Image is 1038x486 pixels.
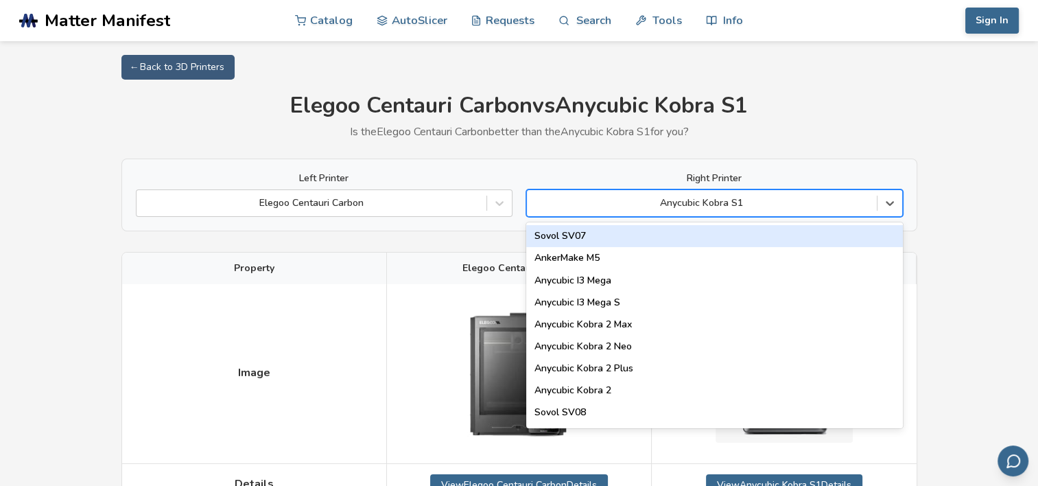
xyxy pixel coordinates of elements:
p: Is the Elegoo Centauri Carbon better than the Anycubic Kobra S1 for you? [121,126,917,138]
div: Anycubic I3 Mega [526,270,903,292]
img: Elegoo Centauri Carbon [450,294,587,452]
div: Sovol SV08 [526,402,903,424]
label: Right Printer [526,173,903,184]
div: Anycubic Kobra 2 Max [526,314,903,336]
div: Sovol SV07 [526,225,903,247]
button: Send feedback via email [998,445,1028,476]
div: Anycubic I3 Mega S [526,292,903,314]
button: Sign In [965,8,1019,34]
div: Anycubic Kobra 2 Plus [526,358,903,380]
div: Creality Hi [526,424,903,445]
input: Anycubic Kobra S1Sovol SV07AnkerMake M5Anycubic I3 MegaAnycubic I3 Mega SAnycubic Kobra 2 MaxAnyc... [534,198,536,209]
div: AnkerMake M5 [526,247,903,269]
label: Left Printer [136,173,512,184]
span: Image [238,367,270,379]
input: Elegoo Centauri Carbon [143,198,146,209]
div: Anycubic Kobra 2 Neo [526,336,903,358]
a: ← Back to 3D Printers [121,55,235,80]
div: Anycubic Kobra 2 [526,380,903,402]
span: Matter Manifest [45,11,170,30]
span: Property [234,263,274,274]
span: Elegoo Centauri Carbon [462,263,576,274]
h1: Elegoo Centauri Carbon vs Anycubic Kobra S1 [121,93,917,119]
